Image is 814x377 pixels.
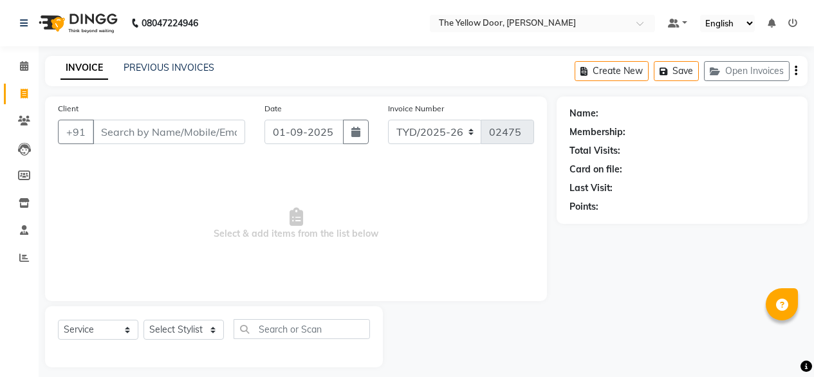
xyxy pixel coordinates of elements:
input: Search or Scan [234,319,370,339]
iframe: chat widget [760,326,801,364]
label: Client [58,103,79,115]
div: Name: [569,107,598,120]
input: Search by Name/Mobile/Email/Code [93,120,245,144]
label: Date [264,103,282,115]
span: Select & add items from the list below [58,160,534,288]
a: INVOICE [60,57,108,80]
div: Membership: [569,125,625,139]
div: Card on file: [569,163,622,176]
div: Total Visits: [569,144,620,158]
div: Last Visit: [569,181,613,195]
div: Points: [569,200,598,214]
button: Save [654,61,699,81]
b: 08047224946 [142,5,198,41]
a: PREVIOUS INVOICES [124,62,214,73]
img: logo [33,5,121,41]
button: Open Invoices [704,61,790,81]
button: +91 [58,120,94,144]
button: Create New [575,61,649,81]
label: Invoice Number [388,103,444,115]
